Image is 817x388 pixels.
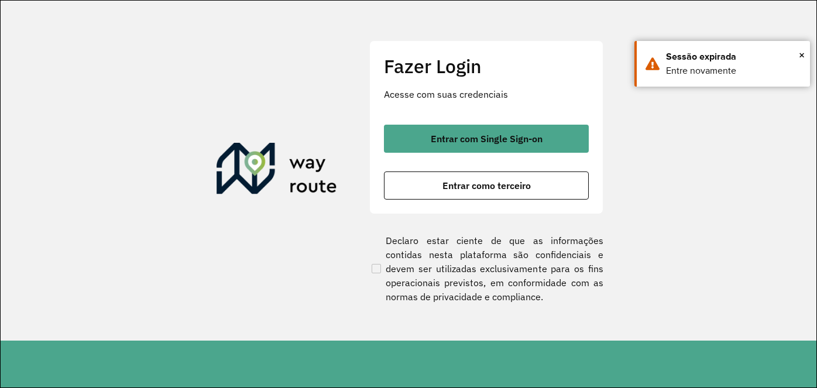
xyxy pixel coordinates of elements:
[666,50,801,64] div: Sessão expirada
[431,134,543,143] span: Entrar com Single Sign-on
[369,234,603,304] label: Declaro estar ciente de que as informações contidas nesta plataforma são confidenciais e devem se...
[384,171,589,200] button: button
[442,181,531,190] span: Entrar como terceiro
[799,46,805,64] button: Close
[384,125,589,153] button: button
[384,55,589,77] h2: Fazer Login
[666,64,801,78] div: Entre novamente
[384,87,589,101] p: Acesse com suas credenciais
[217,143,337,199] img: Roteirizador AmbevTech
[799,46,805,64] span: ×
